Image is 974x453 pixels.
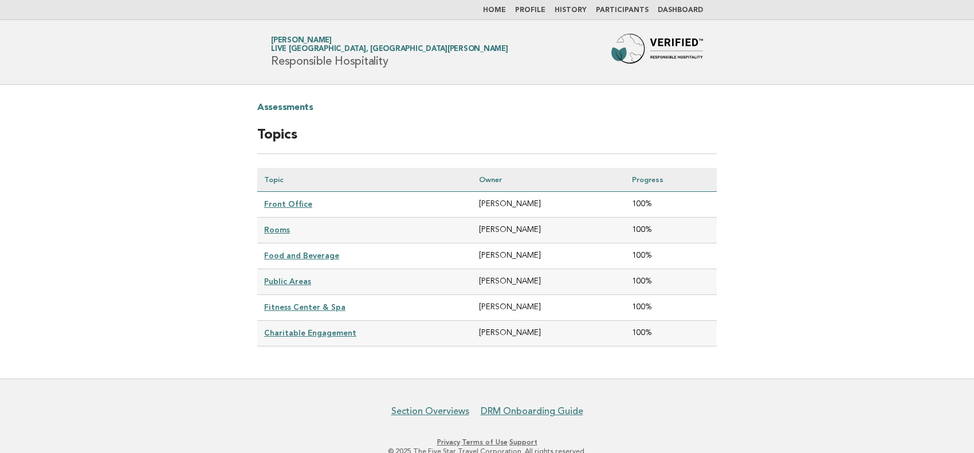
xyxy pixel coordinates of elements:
a: History [555,7,587,14]
a: Rooms [264,225,290,234]
td: [PERSON_NAME] [472,269,625,295]
a: Food and Beverage [264,251,339,260]
td: 100% [625,218,717,243]
a: [PERSON_NAME]Live [GEOGRAPHIC_DATA], [GEOGRAPHIC_DATA][PERSON_NAME] [271,37,508,53]
td: [PERSON_NAME] [472,218,625,243]
a: Charitable Engagement [264,328,356,337]
a: Home [483,7,506,14]
img: Forbes Travel Guide [611,34,703,70]
th: Progress [625,168,717,192]
a: Assessments [257,99,313,117]
a: DRM Onboarding Guide [481,405,583,417]
td: 100% [625,321,717,346]
a: Dashboard [658,7,703,14]
td: 100% [625,192,717,218]
h2: Topics [257,126,717,154]
a: Profile [515,7,545,14]
td: [PERSON_NAME] [472,295,625,321]
th: Owner [472,168,625,192]
span: Live [GEOGRAPHIC_DATA], [GEOGRAPHIC_DATA][PERSON_NAME] [271,46,508,53]
a: Front Office [264,199,312,208]
td: [PERSON_NAME] [472,243,625,269]
td: 100% [625,243,717,269]
td: [PERSON_NAME] [472,321,625,346]
td: [PERSON_NAME] [472,192,625,218]
a: Fitness Center & Spa [264,302,345,312]
a: Section Overviews [391,405,469,417]
p: · · [136,438,838,447]
a: Participants [596,7,649,14]
a: Support [509,438,537,446]
th: Topic [257,168,472,192]
td: 100% [625,295,717,321]
td: 100% [625,269,717,295]
a: Privacy [437,438,460,446]
a: Public Areas [264,277,311,286]
h1: Responsible Hospitality [271,37,508,67]
a: Terms of Use [462,438,508,446]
